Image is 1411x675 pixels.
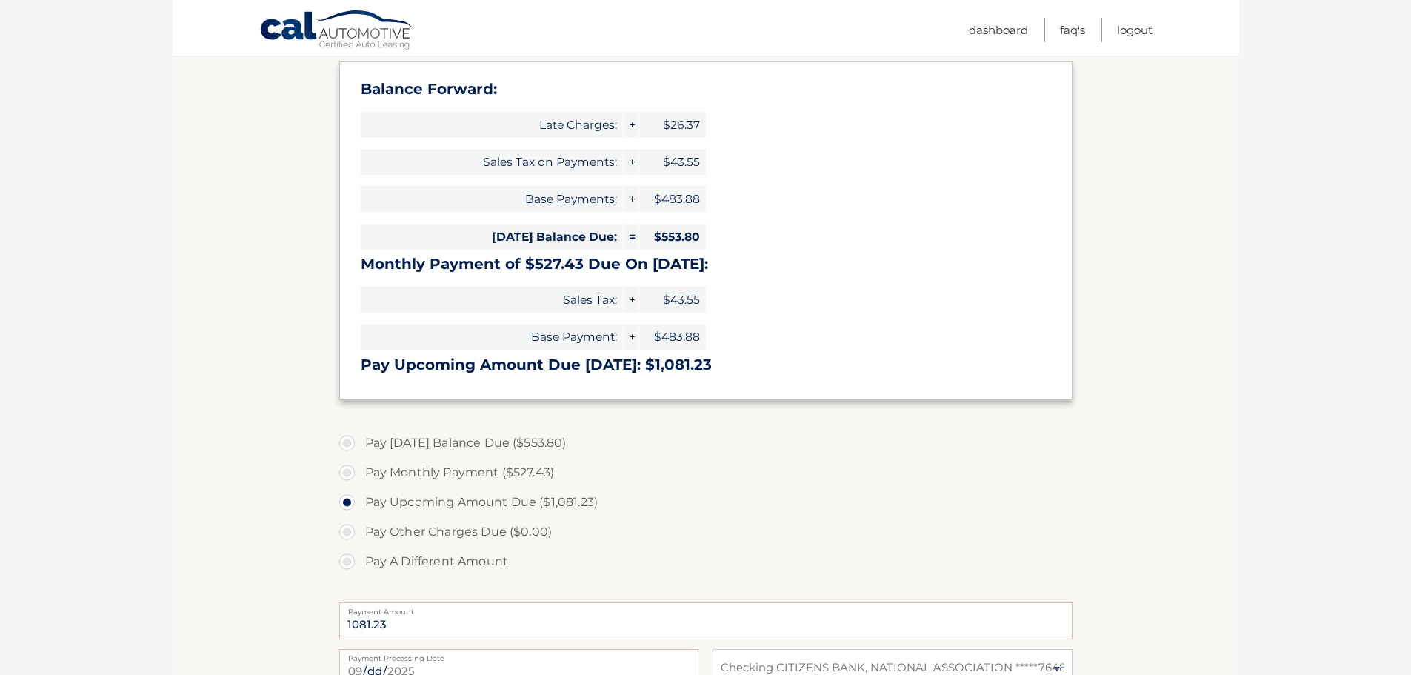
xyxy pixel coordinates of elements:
[339,517,1073,547] label: Pay Other Charges Due ($0.00)
[339,428,1073,458] label: Pay [DATE] Balance Due ($553.80)
[624,186,638,212] span: +
[639,112,706,138] span: $26.37
[1060,18,1085,42] a: FAQ's
[259,10,415,53] a: Cal Automotive
[624,324,638,350] span: +
[339,602,1073,639] input: Payment Amount
[1117,18,1153,42] a: Logout
[624,287,638,313] span: +
[339,458,1073,488] label: Pay Monthly Payment ($527.43)
[339,488,1073,517] label: Pay Upcoming Amount Due ($1,081.23)
[624,224,638,250] span: =
[624,112,638,138] span: +
[639,186,706,212] span: $483.88
[361,324,623,350] span: Base Payment:
[639,224,706,250] span: $553.80
[361,224,623,250] span: [DATE] Balance Due:
[361,356,1051,374] h3: Pay Upcoming Amount Due [DATE]: $1,081.23
[361,255,1051,273] h3: Monthly Payment of $527.43 Due On [DATE]:
[969,18,1028,42] a: Dashboard
[361,149,623,175] span: Sales Tax on Payments:
[361,287,623,313] span: Sales Tax:
[361,186,623,212] span: Base Payments:
[639,287,706,313] span: $43.55
[624,149,638,175] span: +
[339,602,1073,614] label: Payment Amount
[339,649,698,661] label: Payment Processing Date
[339,547,1073,576] label: Pay A Different Amount
[361,112,623,138] span: Late Charges:
[361,80,1051,99] h3: Balance Forward:
[639,149,706,175] span: $43.55
[639,324,706,350] span: $483.88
